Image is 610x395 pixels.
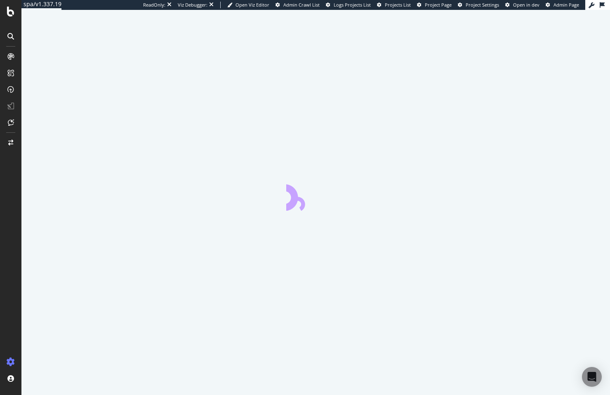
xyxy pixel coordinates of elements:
[227,2,269,8] a: Open Viz Editor
[276,2,320,8] a: Admin Crawl List
[326,2,371,8] a: Logs Projects List
[505,2,539,8] a: Open in dev
[334,2,371,8] span: Logs Projects List
[236,2,269,8] span: Open Viz Editor
[458,2,499,8] a: Project Settings
[283,2,320,8] span: Admin Crawl List
[466,2,499,8] span: Project Settings
[385,2,411,8] span: Projects List
[513,2,539,8] span: Open in dev
[286,181,346,211] div: animation
[178,2,207,8] div: Viz Debugger:
[425,2,452,8] span: Project Page
[546,2,579,8] a: Admin Page
[377,2,411,8] a: Projects List
[553,2,579,8] span: Admin Page
[143,2,165,8] div: ReadOnly:
[582,367,602,387] div: Open Intercom Messenger
[417,2,452,8] a: Project Page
